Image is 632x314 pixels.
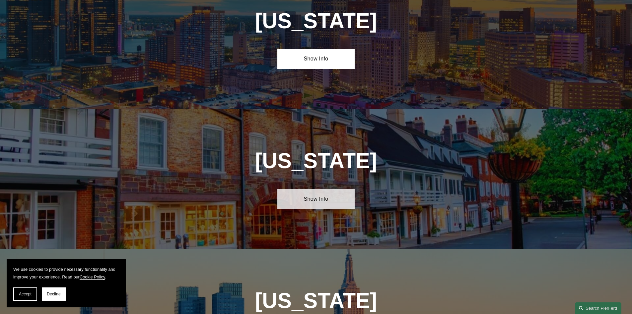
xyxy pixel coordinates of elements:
a: Search this site [575,302,621,314]
button: Decline [42,287,66,301]
h1: [US_STATE] [219,289,413,313]
a: Cookie Policy [80,274,105,279]
h1: [US_STATE] [219,149,413,173]
h1: [US_STATE] [239,9,393,33]
a: Show Info [277,189,355,209]
p: We use cookies to provide necessary functionality and improve your experience. Read our . [13,265,119,281]
section: Cookie banner [7,259,126,307]
a: Show Info [277,49,355,69]
button: Accept [13,287,37,301]
span: Accept [19,292,32,296]
span: Decline [47,292,61,296]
